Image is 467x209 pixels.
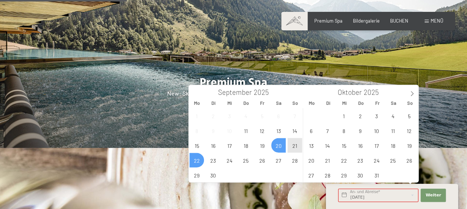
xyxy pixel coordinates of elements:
span: September 11, 2025 [239,123,253,138]
span: September 22, 2025 [189,153,204,167]
span: Oktober 24, 2025 [369,153,384,167]
a: Bildergalerie [353,18,380,24]
span: Oktober 2, 2025 [353,109,367,123]
span: Oktober 7, 2025 [320,123,335,138]
span: Sa [270,101,287,106]
span: September 29, 2025 [189,168,204,182]
span: September 23, 2025 [206,153,220,167]
span: September 13, 2025 [271,123,286,138]
span: September 1, 2025 [189,109,204,123]
span: September 26, 2025 [255,153,269,167]
span: Oktober 1, 2025 [337,109,351,123]
span: Fr [369,101,385,106]
span: Oktober 31, 2025 [369,168,384,182]
span: Oktober 12, 2025 [402,123,416,138]
input: Year [361,88,386,96]
span: Mo [189,101,205,106]
span: September 25, 2025 [239,153,253,167]
span: September [218,89,252,96]
span: Do [238,101,254,106]
span: September 8, 2025 [189,123,204,138]
span: September 7, 2025 [288,109,302,123]
span: September 10, 2025 [222,123,237,138]
span: Oktober 26, 2025 [402,153,416,167]
span: Oktober 14, 2025 [320,138,335,153]
span: Oktober 3, 2025 [369,109,384,123]
span: September 14, 2025 [288,123,302,138]
span: Oktober 20, 2025 [304,153,318,167]
span: Di [205,101,221,106]
span: September 18, 2025 [239,138,253,153]
span: Weiter [425,192,441,198]
a: Premium Spa [314,18,343,24]
span: Oktober 9, 2025 [353,123,367,138]
button: Weiter [421,189,446,202]
span: September 9, 2025 [206,123,220,138]
span: Oktober 6, 2025 [304,123,318,138]
span: Oktober 4, 2025 [386,109,400,123]
span: Oktober 25, 2025 [386,153,400,167]
span: Oktober 29, 2025 [337,168,351,182]
span: September 4, 2025 [239,109,253,123]
span: Oktober 5, 2025 [402,109,416,123]
a: BUCHEN [390,18,408,24]
span: Oktober 23, 2025 [353,153,367,167]
span: Oktober 22, 2025 [337,153,351,167]
span: Oktober [337,89,361,96]
span: Oktober 27, 2025 [304,168,318,182]
span: September 6, 2025 [271,109,286,123]
input: Year [252,88,276,96]
span: Oktober 19, 2025 [402,138,416,153]
span: September 5, 2025 [255,109,269,123]
span: September 27, 2025 [271,153,286,167]
span: Mi [221,101,238,106]
span: Oktober 18, 2025 [386,138,400,153]
span: Di [320,101,336,106]
span: September 28, 2025 [288,153,302,167]
span: Mi [336,101,353,106]
span: So [287,101,304,106]
span: September 2, 2025 [206,109,220,123]
span: September 3, 2025 [222,109,237,123]
span: September 30, 2025 [206,168,220,182]
span: Do [353,101,369,106]
span: Oktober 28, 2025 [320,168,335,182]
span: Oktober 21, 2025 [320,153,335,167]
span: Mo [304,101,320,106]
span: Fr [254,101,270,106]
span: September 16, 2025 [206,138,220,153]
span: Sa [385,101,402,106]
span: September 12, 2025 [255,123,269,138]
span: Oktober 8, 2025 [337,123,351,138]
span: So [402,101,418,106]
span: September 19, 2025 [255,138,269,153]
span: Oktober 13, 2025 [304,138,318,153]
span: Oktober 10, 2025 [369,123,384,138]
span: September 21, 2025 [288,138,302,153]
span: Menü [431,18,443,24]
span: September 17, 2025 [222,138,237,153]
span: September 24, 2025 [222,153,237,167]
span: Oktober 17, 2025 [369,138,384,153]
span: Oktober 30, 2025 [353,168,367,182]
span: Oktober 15, 2025 [337,138,351,153]
span: Oktober 16, 2025 [353,138,367,153]
span: September 15, 2025 [189,138,204,153]
span: Oktober 11, 2025 [386,123,400,138]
